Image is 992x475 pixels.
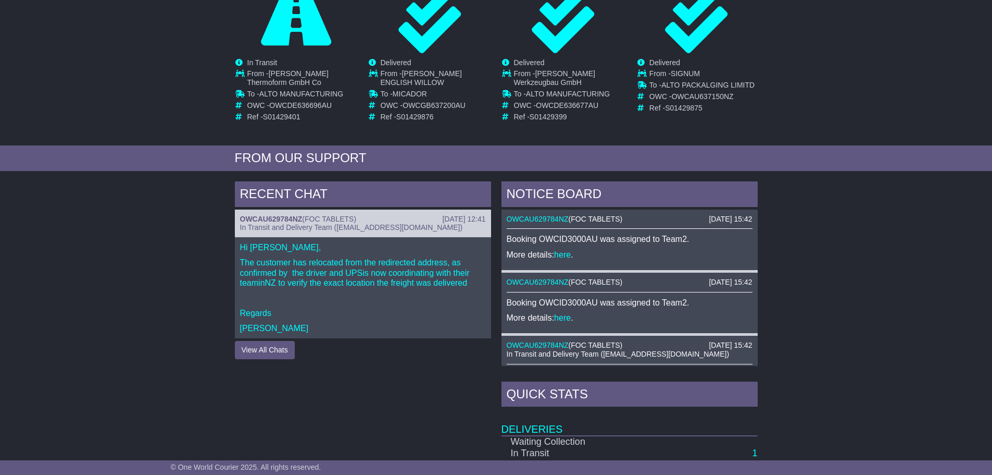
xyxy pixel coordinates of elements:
[501,459,644,471] td: Delivering
[507,215,569,223] a: OWCAU629784NZ
[507,298,752,308] p: Booking OWCID3000AU was assigned to Team2.
[501,181,758,210] div: NOTICE BOARD
[403,101,466,109] span: OWCGB637200AU
[571,341,620,349] span: FOC TABLETS
[381,58,411,67] span: Delivered
[240,308,486,318] p: Regards
[240,323,486,333] p: [PERSON_NAME]
[501,382,758,410] div: Quick Stats
[554,313,571,322] a: here
[235,341,295,359] button: View All Chats
[514,101,624,113] td: OWC -
[247,58,278,67] span: In Transit
[709,341,752,350] div: [DATE] 15:42
[752,459,757,470] a: 0
[501,448,644,459] td: In Transit
[240,242,486,252] p: Hi [PERSON_NAME],
[235,181,491,210] div: RECENT CHAT
[381,69,491,90] td: From -
[240,258,486,288] p: The customer has relocated from the redirected address, as confirmed by the driver and UPSis now ...
[240,215,486,224] div: ( )
[247,69,357,90] td: From -
[672,92,734,101] span: OWCAU637150NZ
[235,151,758,166] div: FROM OUR SUPPORT
[269,101,332,109] span: OWCDE636696AU
[507,250,752,260] p: More details: .
[649,58,680,67] span: Delivered
[259,90,343,98] span: ALTO MANUFACTURING
[507,278,569,286] a: OWCAU629784NZ
[709,215,752,224] div: [DATE] 15:42
[381,69,462,87] span: [PERSON_NAME] ENGLISH WILLOW
[381,113,491,121] td: Ref -
[396,113,434,121] span: S01429876
[247,101,357,113] td: OWC -
[514,69,595,87] span: [PERSON_NAME] Werkzeugbau GmbH
[514,69,624,90] td: From -
[381,101,491,113] td: OWC -
[507,215,752,224] div: ( )
[171,463,321,471] span: © One World Courier 2025. All rights reserved.
[649,69,755,81] td: From -
[752,448,757,458] a: 1
[665,104,702,112] span: S01429875
[530,113,567,121] span: S01429399
[536,101,598,109] span: OWCDE636677AU
[571,278,620,286] span: FOC TABLETS
[507,234,752,244] p: Booking OWCID3000AU was assigned to Team2.
[442,215,485,224] div: [DATE] 12:41
[247,90,357,101] td: To -
[381,90,491,101] td: To -
[501,409,758,436] td: Deliveries
[649,104,755,113] td: Ref -
[393,90,427,98] span: MICADOR
[514,58,545,67] span: Delivered
[571,215,620,223] span: FOC TABLETS
[501,436,644,448] td: Waiting Collection
[661,81,755,89] span: ALTO PACKALGING LIMITD
[247,113,357,121] td: Ref -
[671,69,700,78] span: SIGNUM
[649,81,755,92] td: To -
[507,341,569,349] a: OWCAU629784NZ
[263,113,300,121] span: S01429401
[240,223,463,232] span: In Transit and Delivery Team ([EMAIL_ADDRESS][DOMAIN_NAME])
[507,350,730,358] span: In Transit and Delivery Team ([EMAIL_ADDRESS][DOMAIN_NAME])
[507,313,752,323] p: More details: .
[514,90,624,101] td: To -
[247,69,329,87] span: [PERSON_NAME] Thermoform GmbH Co
[507,341,752,350] div: ( )
[240,215,303,223] a: OWCAU629784NZ
[507,278,752,287] div: ( )
[709,278,752,287] div: [DATE] 15:42
[526,90,610,98] span: ALTO MANUFACTURING
[305,215,354,223] span: FOC TABLETS
[514,113,624,121] td: Ref -
[554,250,571,259] a: here
[649,92,755,104] td: OWC -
